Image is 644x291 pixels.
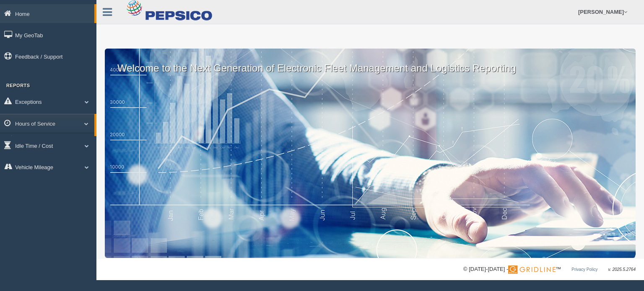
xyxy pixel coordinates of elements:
[15,135,94,150] a: HOS Explanation Reports
[608,267,636,272] span: v. 2025.5.2764
[463,265,636,274] div: © [DATE]-[DATE] - ™
[571,267,597,272] a: Privacy Policy
[508,265,556,274] img: Gridline
[105,49,636,75] p: Welcome to the Next Generation of Electronic Fleet Management and Logistics Reporting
